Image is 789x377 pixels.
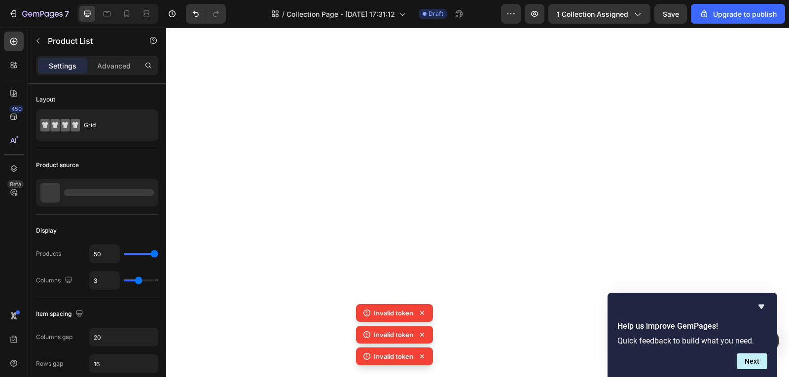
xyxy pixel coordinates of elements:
div: Rows gap [36,359,63,368]
div: Undo/Redo [186,4,226,24]
button: Save [654,4,687,24]
p: Invalid token [374,330,413,340]
div: Layout [36,95,55,104]
h2: Help us improve GemPages! [617,320,767,332]
div: Product source [36,161,79,170]
input: Auto [90,272,119,289]
p: Advanced [97,61,131,71]
div: 450 [9,105,24,113]
button: Upgrade to publish [691,4,785,24]
span: Save [663,10,679,18]
button: 1 collection assigned [548,4,650,24]
div: Grid [84,114,144,137]
p: Product List [48,35,132,47]
div: Columns gap [36,333,72,342]
p: Invalid token [374,308,413,318]
div: Display [36,226,57,235]
div: Help us improve GemPages! [617,301,767,369]
span: Draft [429,9,443,18]
p: 7 [65,8,69,20]
div: Item spacing [36,308,85,321]
span: / [282,9,285,19]
input: Auto [90,245,119,263]
div: Upgrade to publish [699,9,777,19]
div: Columns [36,274,74,287]
button: Hide survey [755,301,767,312]
span: 1 collection assigned [557,9,628,19]
div: Products [36,249,61,258]
iframe: Design area [166,28,789,377]
div: Beta [7,180,24,188]
p: Settings [49,61,76,71]
button: Next question [737,353,767,369]
span: Collection Page - [DATE] 17:31:12 [287,9,395,19]
button: 7 [4,4,73,24]
p: Invalid token [374,351,413,361]
p: Quick feedback to build what you need. [617,336,767,345]
input: Auto [90,328,158,346]
input: Auto [90,355,158,373]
